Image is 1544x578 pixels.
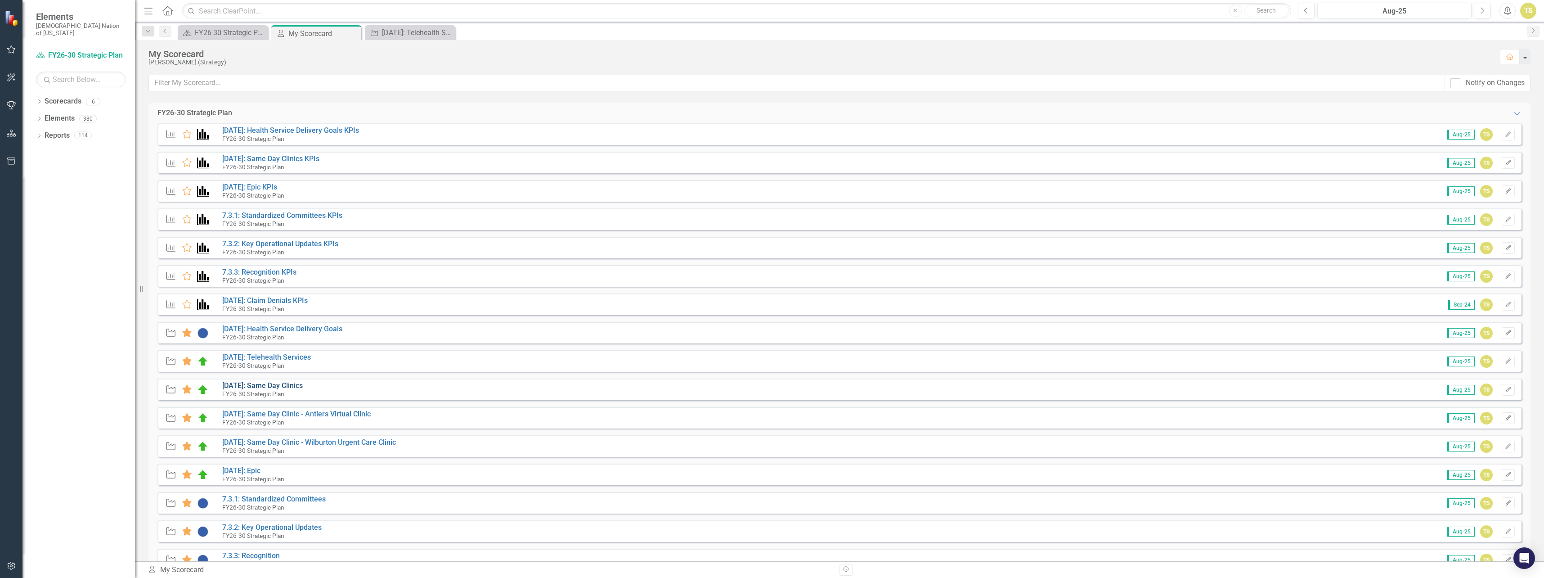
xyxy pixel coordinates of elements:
div: TS [1480,327,1493,339]
span: Aug-25 [1447,215,1475,225]
span: Search [1257,7,1276,14]
a: [DATE]: Telehealth Services [222,353,311,361]
a: 7.3.3: Recognition [222,551,280,560]
div: FY26-30 Strategic Plan [157,108,232,118]
small: FY26-30 Strategic Plan [222,192,284,199]
img: On Target [197,470,209,480]
div: TS [1480,213,1493,226]
a: 7.3.3: Recognition KPIs [222,268,296,276]
span: Aug-25 [1447,442,1475,452]
small: FY26-30 Strategic Plan [222,390,284,397]
button: Search [1244,5,1289,17]
input: Search Below... [36,72,126,87]
img: Performance Management [197,214,209,225]
img: Performance Management [197,158,209,168]
div: Aug-25 [1320,6,1468,17]
small: FY26-30 Strategic Plan [222,475,284,483]
input: Search ClearPoint... [182,3,1291,19]
span: Aug-25 [1447,357,1475,366]
div: [DATE]: Telehealth Services [382,27,453,38]
small: FY26-30 Strategic Plan [222,504,284,511]
img: Performance Management [197,243,209,253]
a: FY26-30 Strategic Plan [36,50,126,61]
div: TS [1480,525,1493,538]
img: Not Started [197,526,209,537]
img: On Target [197,384,209,395]
div: TS [1480,242,1493,254]
a: 7.3.1: Standardized Committees KPIs [222,211,342,220]
div: TS [1480,440,1493,453]
small: FY26-30 Strategic Plan [222,135,284,142]
span: Sep-24 [1448,300,1475,310]
a: [DATE]: Same Day Clinics [222,381,303,390]
img: On Target [197,413,209,424]
a: Scorecards [45,96,81,107]
a: [DATE]: Epic KPIs [222,183,277,191]
a: [DATE]: Epic [222,466,260,475]
small: FY26-30 Strategic Plan [222,163,284,171]
a: [DATE]: Same Day Clinics KPIs [222,154,319,163]
div: [PERSON_NAME] (Strategy) [148,59,1491,66]
a: [DATE]: Health Service Delivery Goals [222,325,342,333]
small: FY26-30 Strategic Plan [222,447,284,454]
a: 7.3.1: Standardized Committees [222,495,326,503]
small: FY26-30 Strategic Plan [222,248,284,256]
img: Not Started [197,555,209,565]
span: Aug-25 [1447,413,1475,423]
small: FY26-30 Strategic Plan [222,334,284,341]
span: Elements [36,11,126,22]
span: Aug-25 [1447,158,1475,168]
div: TS [1480,469,1493,481]
img: Performance Management [197,129,209,140]
a: Elements [45,113,75,124]
div: TS [1480,412,1493,424]
div: TS [1480,355,1493,368]
a: [DATE]: Same Day Clinic - Antlers Virtual Clinic [222,410,371,418]
img: Performance Management [197,186,209,197]
img: Not Started [197,498,209,509]
span: Aug-25 [1447,470,1475,480]
img: Performance Management [197,299,209,310]
button: TS [1520,3,1536,19]
a: FY26-30 Strategic Plan [180,27,265,38]
small: FY26-30 Strategic Plan [222,532,284,539]
div: TS [1480,298,1493,311]
div: FY26-30 Strategic Plan [195,27,265,38]
img: Performance Management [197,271,209,282]
input: Filter My Scorecard... [148,75,1445,91]
img: On Target [197,356,209,367]
div: 6 [86,98,100,105]
div: Notify on Changes [1466,78,1525,88]
div: TS [1480,497,1493,510]
small: [DEMOGRAPHIC_DATA] Nation of [US_STATE] [36,22,126,37]
img: Not Started [197,328,209,339]
div: TS [1480,384,1493,396]
small: FY26-30 Strategic Plan [222,560,284,568]
div: 114 [74,132,92,140]
div: 380 [79,115,97,122]
span: Aug-25 [1447,186,1475,196]
div: Open Intercom Messenger [1513,547,1535,569]
span: Aug-25 [1447,385,1475,395]
span: Aug-25 [1447,243,1475,253]
a: 7.3.2: Key Operational Updates [222,523,322,532]
small: FY26-30 Strategic Plan [222,277,284,284]
img: On Target [197,441,209,452]
a: [DATE]: Claim Denials KPIs [222,296,308,305]
small: FY26-30 Strategic Plan [222,305,284,312]
a: [DATE]: Health Service Delivery Goals KPIs [222,126,359,135]
small: FY26-30 Strategic Plan [222,220,284,227]
img: ClearPoint Strategy [4,10,20,26]
a: Reports [45,131,70,141]
a: [DATE]: Telehealth Services [367,27,453,38]
span: Aug-25 [1447,527,1475,537]
a: [DATE]: Same Day Clinic - Wilburton Urgent Care Clinic [222,438,396,447]
small: FY26-30 Strategic Plan [222,419,284,426]
div: My Scorecard [288,28,359,39]
div: TS [1480,270,1493,283]
span: Aug-25 [1447,555,1475,565]
span: Aug-25 [1447,328,1475,338]
span: Aug-25 [1447,498,1475,508]
span: Aug-25 [1447,271,1475,281]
